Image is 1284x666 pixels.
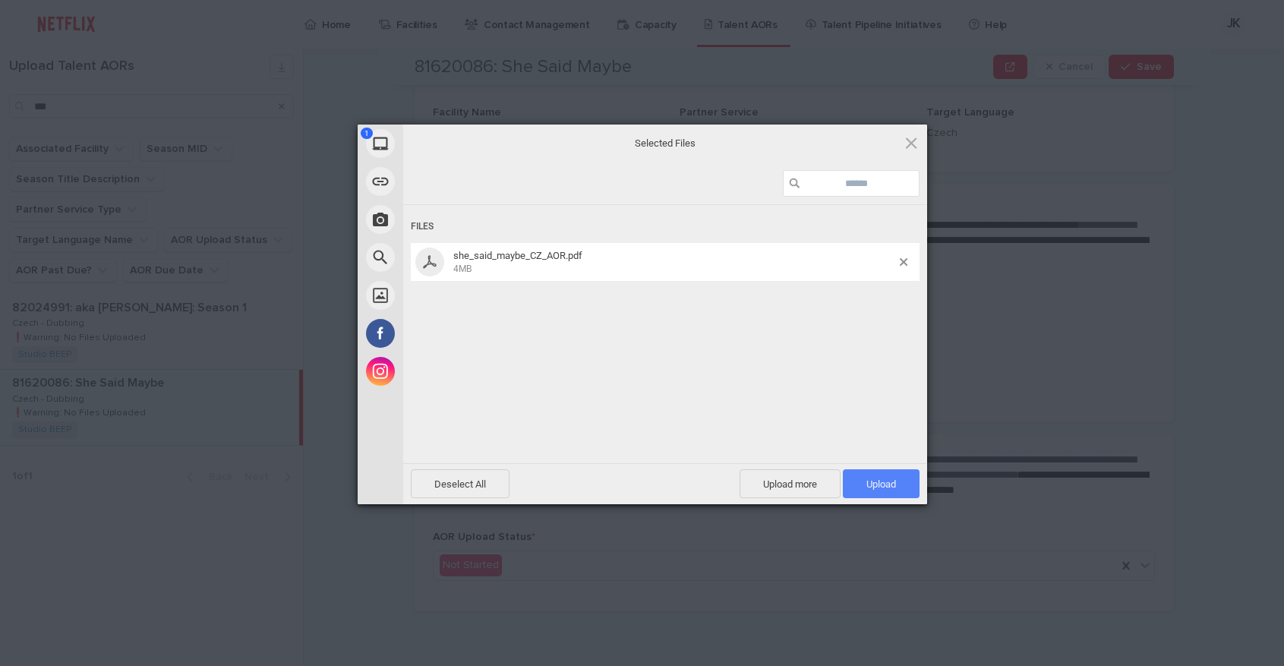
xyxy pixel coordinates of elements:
[358,200,540,238] div: Take Photo
[903,134,920,151] span: Click here or hit ESC to close picker
[843,469,920,498] span: Upload
[453,250,582,261] span: she_said_maybe_CZ_AOR.pdf
[358,238,540,276] div: Web Search
[453,264,472,274] span: 4MB
[866,478,896,490] span: Upload
[513,136,817,150] span: Selected Files
[411,213,920,241] div: Files
[358,314,540,352] div: Facebook
[358,276,540,314] div: Unsplash
[740,469,841,498] span: Upload more
[411,469,509,498] span: Deselect All
[358,352,540,390] div: Instagram
[361,128,373,139] span: 1
[358,125,540,163] div: My Device
[449,250,900,275] span: she_said_maybe_CZ_AOR.pdf
[358,163,540,200] div: Link (URL)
